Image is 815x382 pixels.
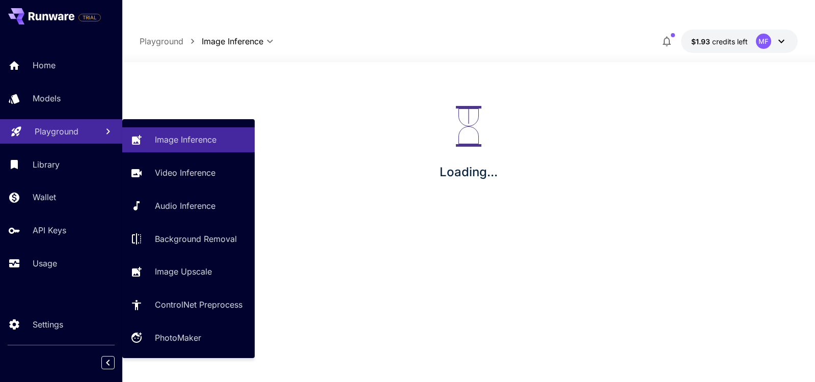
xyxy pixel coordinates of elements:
[140,35,202,47] nav: breadcrumb
[33,92,61,104] p: Models
[155,332,201,344] p: PhotoMaker
[122,226,255,251] a: Background Removal
[109,353,122,372] div: Collapse sidebar
[202,35,263,47] span: Image Inference
[33,224,66,236] p: API Keys
[440,163,498,181] p: Loading...
[122,259,255,284] a: Image Upscale
[33,158,60,171] p: Library
[79,14,100,21] span: TRIAL
[122,160,255,185] a: Video Inference
[122,194,255,219] a: Audio Inference
[78,11,101,23] span: Add your payment card to enable full platform functionality.
[155,233,237,245] p: Background Removal
[33,59,56,71] p: Home
[33,191,56,203] p: Wallet
[155,167,215,179] p: Video Inference
[155,200,215,212] p: Audio Inference
[35,125,78,138] p: Playground
[681,30,798,53] button: $1.9325
[155,298,242,311] p: ControlNet Preprocess
[122,127,255,152] a: Image Inference
[140,35,183,47] p: Playground
[33,257,57,269] p: Usage
[101,356,115,369] button: Collapse sidebar
[122,325,255,350] a: PhotoMaker
[33,318,63,331] p: Settings
[712,37,748,46] span: credits left
[122,292,255,317] a: ControlNet Preprocess
[691,36,748,47] div: $1.9325
[756,34,771,49] div: MF
[691,37,712,46] span: $1.93
[155,265,212,278] p: Image Upscale
[155,133,216,146] p: Image Inference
